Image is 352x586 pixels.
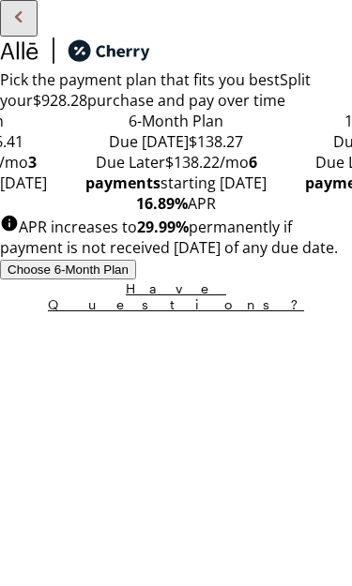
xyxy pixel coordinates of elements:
[85,152,267,214] span: starting [DATE] APR
[165,152,249,173] span: $138.22/mo
[137,217,189,237] b: 29.99 %
[189,131,243,152] span: $138.27
[8,3,30,31] img: svg%3e
[136,193,188,214] strong: 16.89%
[85,152,257,193] strong: 6 payments
[109,131,189,152] span: Due [DATE]
[39,37,68,65] img: svg%3e
[96,152,165,173] span: Due Later
[66,111,285,131] div: 6-Month Plan
[68,37,150,65] img: cherry_black_logo-DrOE_MJI.svg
